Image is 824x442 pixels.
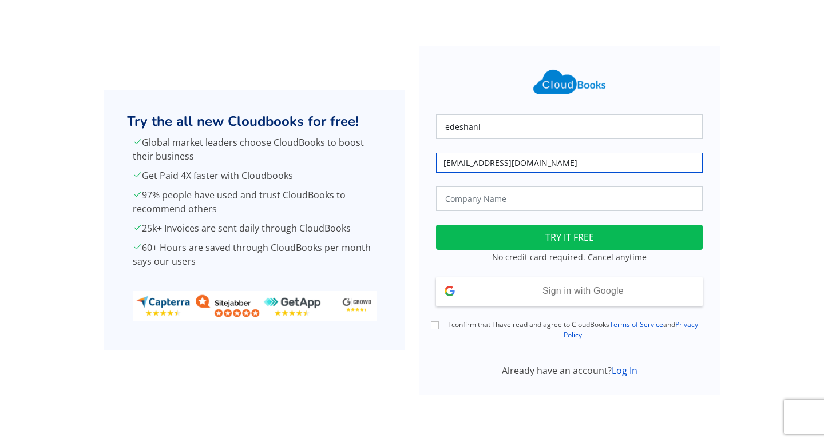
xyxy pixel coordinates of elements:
img: ratings_banner.png [133,291,377,321]
input: Company Name [436,186,703,211]
h2: Try the all new Cloudbooks for free! [127,113,382,130]
a: Log In [612,364,637,377]
p: 25k+ Invoices are sent daily through CloudBooks [133,221,377,235]
p: 60+ Hours are saved through CloudBooks per month says our users [133,241,377,268]
input: Your Name [436,114,703,139]
a: Privacy Policy [564,320,698,340]
button: TRY IT FREE [436,225,703,250]
label: I confirm that I have read and agree to CloudBooks and [443,320,703,340]
a: Terms of Service [609,320,663,329]
small: No credit card required. Cancel anytime [492,252,647,262]
span: Sign in with Google [542,286,624,296]
p: Get Paid 4X faster with Cloudbooks [133,169,377,182]
div: Already have an account? [429,364,710,377]
input: Your Email [436,153,703,173]
p: 97% people have used and trust CloudBooks to recommend others [133,188,377,216]
img: Cloudbooks Logo [526,63,612,101]
p: Global market leaders choose CloudBooks to boost their business [133,136,377,163]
